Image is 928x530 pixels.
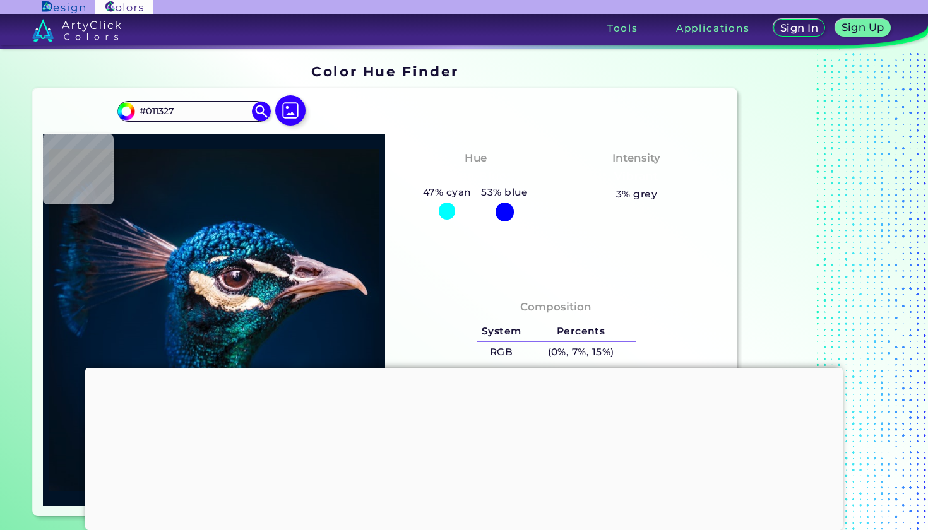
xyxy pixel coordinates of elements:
h3: Vibrant [609,169,664,184]
input: type color.. [135,103,253,120]
h5: Sign Up [842,23,884,33]
h5: CMYK [477,363,526,384]
a: Sign In [775,20,824,37]
img: logo_artyclick_colors_white.svg [32,19,121,42]
img: icon picture [275,95,306,126]
h5: 53% blue [476,184,533,201]
iframe: Advertisement [85,368,843,527]
img: icon search [252,102,271,121]
h5: System [477,321,526,342]
img: ArtyClick Design logo [42,1,85,13]
a: Sign Up [836,20,889,37]
h5: 47% cyan [418,184,476,201]
h3: Tools [607,23,638,33]
img: img_pavlin.jpg [49,140,379,499]
h5: (0%, 7%, 15%) [526,342,635,363]
h1: Color Hue Finder [311,62,458,81]
h5: Sign In [781,23,818,33]
h4: Hue [465,149,487,167]
h5: (97%, 51%, 0%, 85%) [526,363,635,384]
h5: 3% grey [616,186,657,203]
h3: Cyan-Blue [440,169,511,184]
h5: Percents [526,321,635,342]
h4: Composition [520,298,592,316]
h5: RGB [477,342,526,363]
h3: Applications [676,23,750,33]
h4: Intensity [612,149,660,167]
